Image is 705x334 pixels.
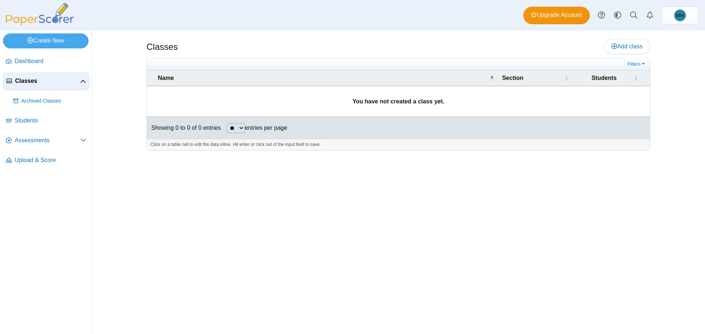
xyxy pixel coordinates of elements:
[3,53,89,70] a: Dashboard
[147,139,650,150] div: Click on a table cell to edit the data inline. Hit enter or click out of the input field to save.
[158,75,174,81] span: Name
[147,117,221,139] div: Showing 0 to 0 of 0 entries
[604,39,650,54] a: Add class
[642,7,658,23] a: Alerts
[15,117,86,125] span: Students
[662,7,698,24] a: Monica Humphrey
[626,60,648,68] a: Filters
[147,41,178,53] h1: Classes
[15,136,80,144] span: Assessments
[10,92,89,110] a: Archived Classes
[3,73,89,90] a: Classes
[3,33,88,48] a: Create New
[245,125,287,131] label: entries per page
[352,98,444,104] b: You have not created a class yet.
[3,152,89,169] a: Upload & Score
[3,20,76,26] a: PaperScorer
[21,98,86,105] span: Archived Classes
[3,3,76,25] img: PaperScorer
[3,132,89,150] a: Assessments
[531,11,582,19] span: Upgrade Account
[634,70,638,86] span: Students : Activate to sort
[676,13,684,18] span: Monica Humphrey
[15,156,86,164] span: Upload & Score
[489,70,494,86] span: Name : Activate to invert sorting
[674,10,686,21] span: Monica Humphrey
[523,7,590,24] a: Upgrade Account
[564,70,568,86] span: Section : Activate to sort
[15,57,86,65] span: Dashboard
[15,77,80,85] span: Classes
[592,75,617,81] span: Students
[3,112,89,130] a: Students
[502,75,523,81] span: Section
[611,43,643,49] span: Add class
